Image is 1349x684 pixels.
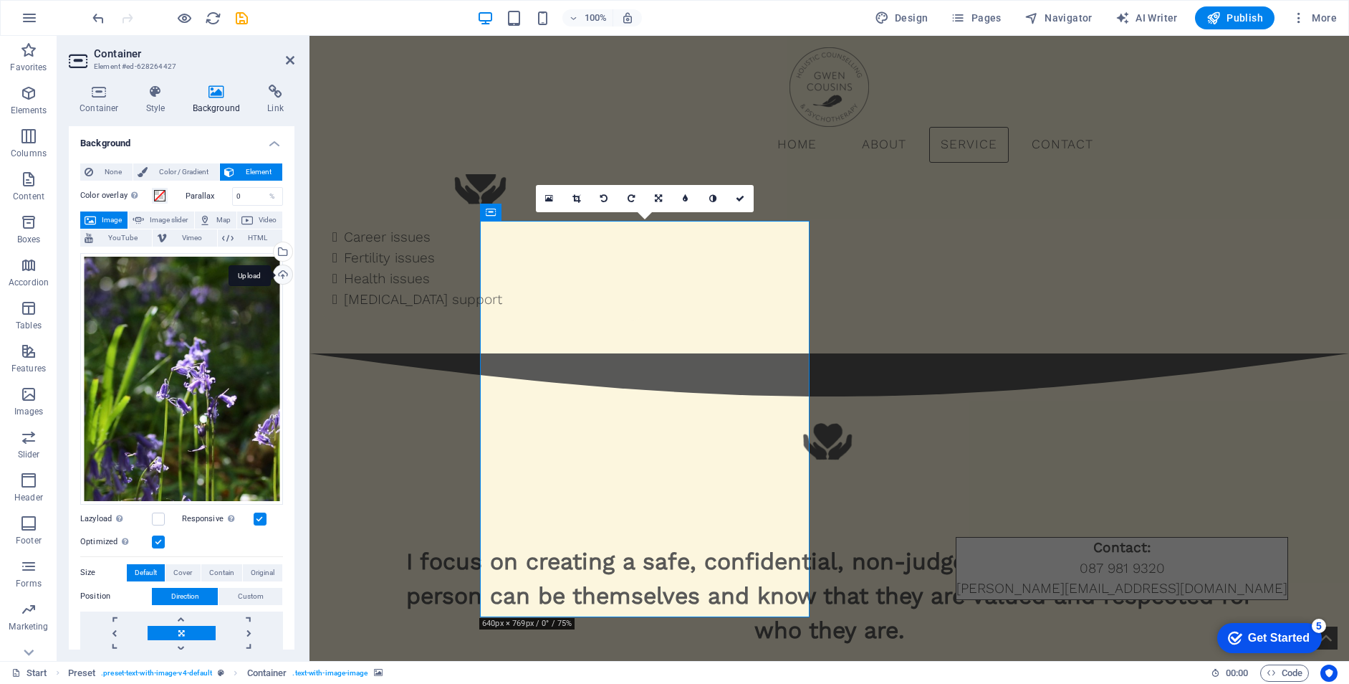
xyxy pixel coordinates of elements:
span: Video [257,212,278,229]
div: GwenCousinsHolisticCounsellingPsychotherapyGoreyCountyWexford6-Mary-Fleming-Design.jpg [80,253,283,505]
button: YouTube [80,229,152,247]
span: Navigator [1024,11,1093,25]
span: HTML [238,229,278,247]
h2: Container [94,47,294,60]
p: Tables [16,320,42,331]
button: Direction [152,588,218,605]
button: Usercentrics [1320,665,1338,682]
h4: Style [135,85,182,115]
button: Pages [945,6,1007,29]
div: Design (Ctrl+Alt+Y) [869,6,934,29]
h6: 100% [584,9,607,27]
i: This element is a customizable preset [218,669,224,677]
button: Navigator [1019,6,1098,29]
p: Favorites [10,62,47,73]
button: None [80,163,133,181]
p: Slider [18,449,40,460]
p: Accordion [9,277,49,288]
span: Click to select. Double-click to edit [247,665,287,682]
span: Color / Gradient [152,163,215,181]
span: Contain [209,564,234,581]
p: Footer [16,535,42,546]
div: Get Started 5 items remaining, 0% complete [13,7,117,37]
button: save [233,9,250,27]
p: Boxes [17,234,41,245]
span: . preset-text-with-image-v4-default [101,665,212,682]
a: Click to cancel selection. Double-click to open Pages [11,665,47,682]
label: Size [80,564,127,581]
button: Vimeo [153,229,216,247]
p: Features [11,363,46,374]
label: Position [80,588,152,605]
span: Map [215,212,232,229]
i: Undo: Change text (Ctrl+Z) [90,10,107,27]
button: Element [220,163,282,181]
span: Click to select. Double-click to edit [68,665,96,682]
button: Map [195,212,236,229]
button: Image [80,212,128,229]
span: Design [875,11,928,25]
button: Custom [219,588,282,605]
button: AI Writer [1110,6,1184,29]
button: reload [204,9,221,27]
div: % [262,188,282,205]
label: Lazyload [80,510,152,528]
a: Upload [273,265,293,285]
nav: breadcrumb [68,665,383,682]
button: HTML [218,229,282,247]
i: Reload page [205,10,221,27]
a: Crop mode [563,185,590,212]
span: : [1236,668,1238,678]
h6: Session time [1211,665,1249,682]
button: Code [1260,665,1309,682]
label: Optimized [80,533,152,551]
a: Rotate left 90° [590,185,618,212]
span: . text-with-image-image [292,665,368,682]
span: 00 00 [1226,665,1248,682]
span: Image slider [148,212,189,229]
button: undo [90,9,107,27]
a: Confirm ( ⌘ ⏎ ) [726,185,754,212]
span: Image [100,212,123,229]
label: Color overlay [80,187,152,204]
button: 100% [562,9,613,27]
span: Custom [238,588,264,605]
button: Default [127,564,165,581]
div: Get Started [44,16,105,29]
a: Change orientation [645,185,672,212]
h3: Element #ed-628264427 [94,60,266,73]
h4: Background [182,85,257,115]
span: Vimeo [171,229,212,247]
button: Cover [165,564,200,581]
h4: Background [69,126,294,152]
span: Element [239,163,278,181]
a: Rotate right 90° [618,185,645,212]
span: Default [135,564,157,581]
p: Content [13,191,44,202]
button: More [1286,6,1343,29]
i: On resize automatically adjust zoom level to fit chosen device. [621,11,634,24]
label: Responsive [182,510,254,528]
span: Original [251,564,274,581]
span: Code [1267,665,1302,682]
span: Pages [951,11,1001,25]
span: More [1292,11,1337,25]
a: Blur [672,185,699,212]
span: Publish [1206,11,1263,25]
button: Design [869,6,934,29]
h4: Container [69,85,135,115]
span: 087 981 9320 [770,524,855,541]
p: Forms [16,578,42,589]
button: Publish [1195,6,1274,29]
i: This element contains a background [374,669,383,677]
p: Header [14,492,43,503]
span: Direction [171,588,199,605]
h4: Link [256,85,294,115]
span: None [97,163,128,181]
span: YouTube [97,229,148,247]
p: Images [14,406,44,417]
button: Original [243,564,282,581]
button: Contain [201,564,242,581]
p: Marketing [9,621,48,632]
label: Parallax [186,192,232,200]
